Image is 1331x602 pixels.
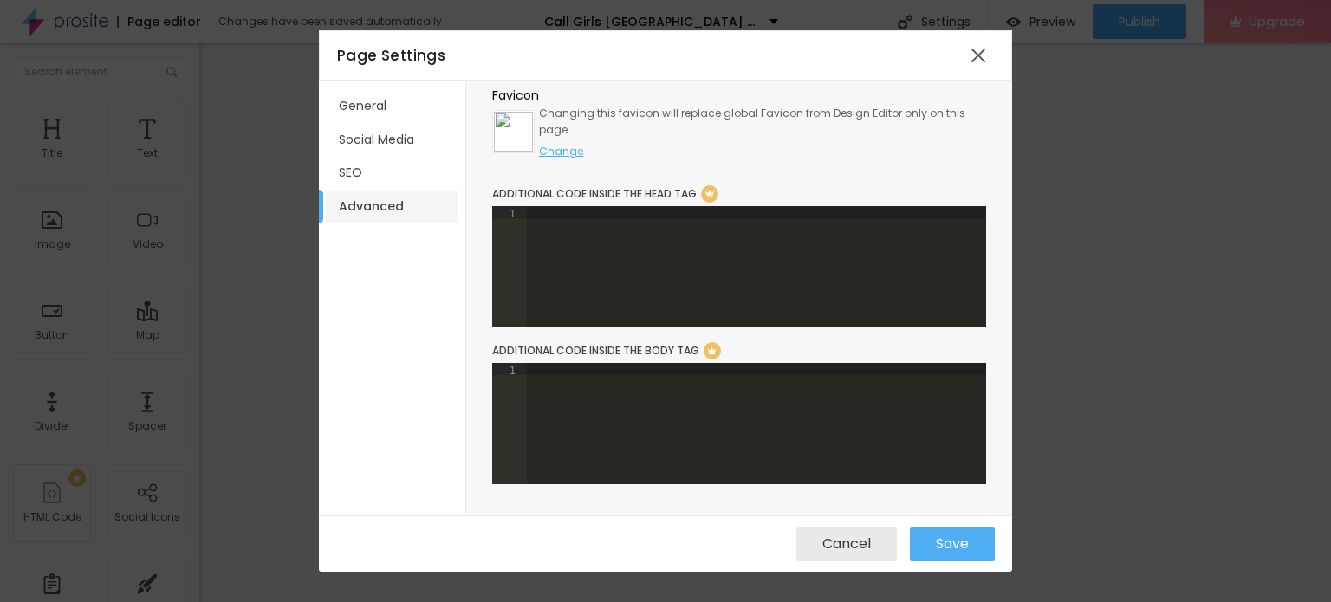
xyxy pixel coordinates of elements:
[326,124,458,156] li: Social Media
[326,90,458,122] li: General
[494,112,533,152] img: 768620
[910,527,995,561] button: Save
[936,536,969,552] span: Save
[326,191,458,223] li: Advanced
[539,144,583,159] span: Change
[492,343,699,358] span: Additional code inside the BODY tag
[326,157,458,189] li: SEO
[539,105,986,138] span: Changing this favicon will replace global Favicon from Design Editor only on this page
[492,363,527,375] div: 1
[492,186,697,201] span: Additional code inside the HEAD tag
[337,45,445,66] span: Page Settings
[822,536,871,552] span: Cancel
[492,87,539,104] span: Favicon
[492,206,527,218] div: 1
[796,527,897,561] button: Cancel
